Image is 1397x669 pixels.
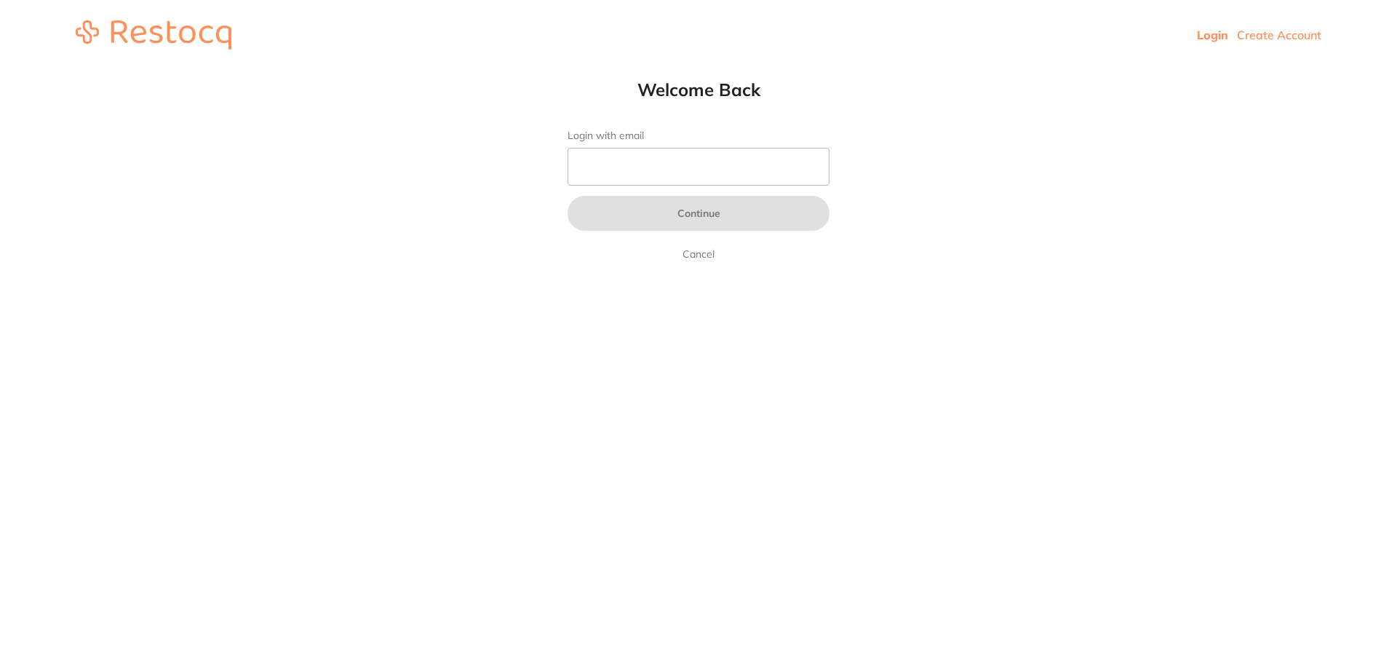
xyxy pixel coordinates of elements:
[538,79,859,100] h1: Welcome Back
[1237,28,1321,42] a: Create Account
[76,20,231,50] img: restocq_logo.svg
[568,196,829,231] button: Continue
[1197,28,1228,42] a: Login
[680,245,717,263] a: Cancel
[568,130,829,142] label: Login with email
